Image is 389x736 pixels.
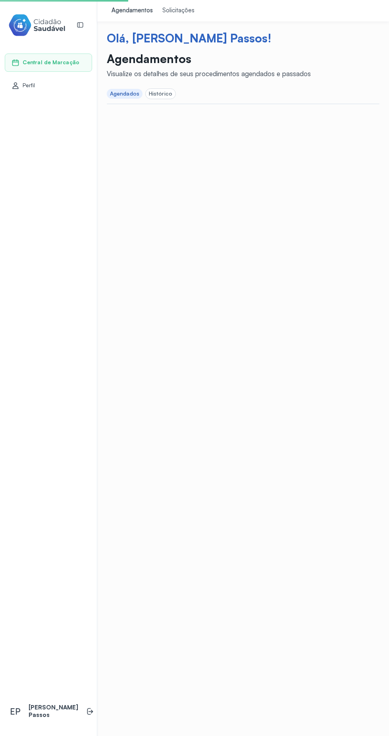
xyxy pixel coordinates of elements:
img: cidadao-saudavel-filled-logo.svg [8,13,65,38]
span: Perfil [23,82,35,89]
p: Agendamentos [107,52,311,66]
div: Agendados [110,90,139,97]
span: EP [10,706,21,717]
p: [PERSON_NAME] Passos [29,704,78,719]
span: Central de Marcação [23,59,79,66]
div: Solicitações [162,7,194,15]
a: Central de Marcação [12,59,85,67]
div: Visualize os detalhes de seus procedimentos agendados e passados [107,69,311,78]
a: Perfil [12,82,85,90]
div: Histórico [149,90,172,97]
div: Agendamentos [112,7,153,15]
div: Olá, [PERSON_NAME] Passos! [107,31,379,45]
